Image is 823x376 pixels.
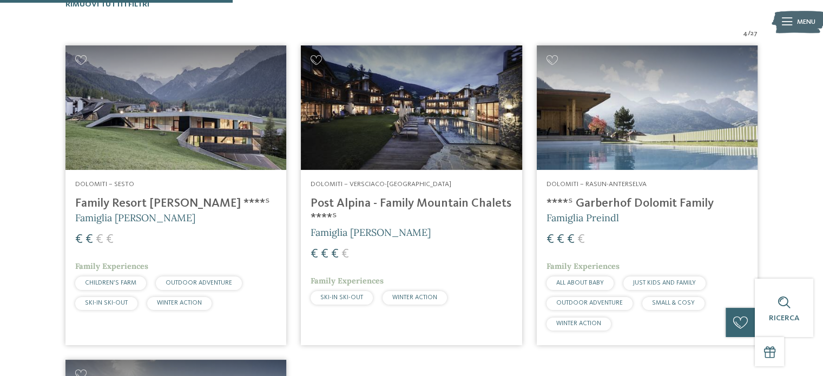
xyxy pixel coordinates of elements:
[85,233,93,246] span: €
[321,248,328,261] span: €
[556,320,601,327] span: WINTER ACTION
[85,300,128,306] span: SKI-IN SKI-OUT
[633,280,696,286] span: JUST KIDS AND FAMILY
[743,29,748,38] span: 4
[547,233,554,246] span: €
[166,280,232,286] span: OUTDOOR ADVENTURE
[75,261,148,271] span: Family Experiences
[556,280,604,286] span: ALL ABOUT BABY
[65,1,149,8] span: Rimuovi tutti i filtri
[331,248,339,261] span: €
[537,45,758,170] img: Cercate un hotel per famiglie? Qui troverete solo i migliori!
[311,196,512,226] h4: Post Alpina - Family Mountain Chalets ****ˢ
[65,45,286,170] img: Family Resort Rainer ****ˢ
[320,294,363,301] span: SKI-IN SKI-OUT
[392,294,437,301] span: WINTER ACTION
[750,29,758,38] span: 27
[311,248,318,261] span: €
[547,261,620,271] span: Family Experiences
[65,45,286,345] a: Cercate un hotel per famiglie? Qui troverete solo i migliori! Dolomiti – Sesto Family Resort [PER...
[106,233,114,246] span: €
[557,233,564,246] span: €
[75,181,134,188] span: Dolomiti – Sesto
[652,300,695,306] span: SMALL & COSY
[547,196,748,211] h4: ****ˢ Garberhof Dolomit Family
[567,233,575,246] span: €
[157,300,202,306] span: WINTER ACTION
[341,248,349,261] span: €
[311,181,451,188] span: Dolomiti – Versciaco-[GEOGRAPHIC_DATA]
[577,233,585,246] span: €
[75,212,195,224] span: Famiglia [PERSON_NAME]
[85,280,136,286] span: CHILDREN’S FARM
[547,212,619,224] span: Famiglia Preindl
[75,233,83,246] span: €
[311,276,384,286] span: Family Experiences
[96,233,103,246] span: €
[75,196,276,211] h4: Family Resort [PERSON_NAME] ****ˢ
[748,29,750,38] span: /
[769,314,799,322] span: Ricerca
[537,45,758,345] a: Cercate un hotel per famiglie? Qui troverete solo i migliori! Dolomiti – Rasun-Anterselva ****ˢ G...
[301,45,522,345] a: Cercate un hotel per famiglie? Qui troverete solo i migliori! Dolomiti – Versciaco-[GEOGRAPHIC_DA...
[556,300,623,306] span: OUTDOOR ADVENTURE
[311,226,431,239] span: Famiglia [PERSON_NAME]
[547,181,647,188] span: Dolomiti – Rasun-Anterselva
[301,45,522,170] img: Post Alpina - Family Mountain Chalets ****ˢ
